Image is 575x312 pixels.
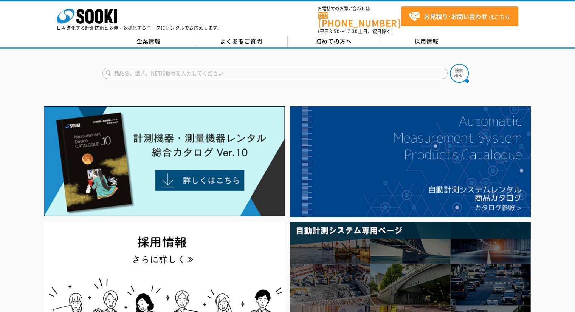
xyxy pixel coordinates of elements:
input: 商品名、型式、NETIS番号を入力してください [102,68,448,79]
span: (平日 ～ 土日、祝日除く) [318,28,393,35]
a: 企業情報 [102,36,195,47]
span: はこちら [409,11,510,22]
a: よくあるご質問 [195,36,288,47]
a: 初めての方へ [288,36,380,47]
p: 日々進化する計測技術と多種・多様化するニーズにレンタルでお応えします。 [57,26,222,30]
a: [PHONE_NUMBER] [318,12,401,27]
a: お見積り･お問い合わせはこちら [401,6,518,26]
span: 8:50 [329,28,340,35]
img: Catalog Ver10 [44,106,285,216]
span: お電話でのお問い合わせは [318,6,401,11]
span: 初めての方へ [316,37,352,45]
img: btn_search.png [450,64,469,83]
strong: お見積り･お問い合わせ [424,12,487,21]
img: 自動計測システムカタログ [290,106,531,217]
span: 17:30 [344,28,358,35]
a: 採用情報 [380,36,473,47]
